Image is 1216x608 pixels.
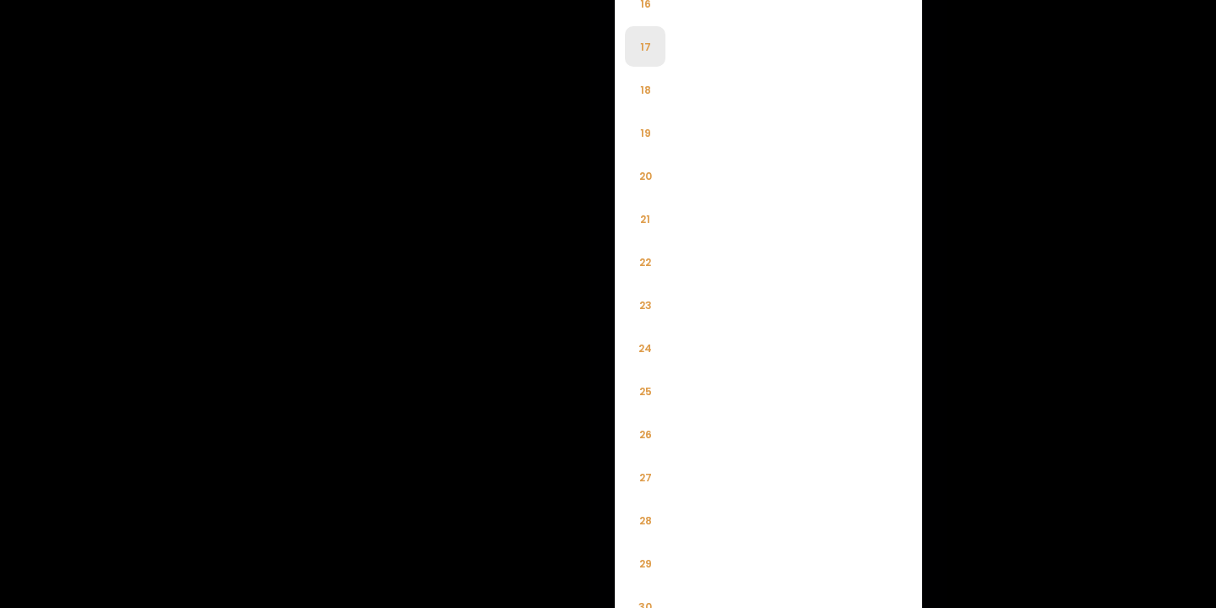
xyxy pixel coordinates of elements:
[625,285,665,325] li: 23
[625,328,665,368] li: 24
[625,69,665,110] li: 18
[625,198,665,239] li: 21
[625,414,665,454] li: 26
[625,155,665,196] li: 20
[625,500,665,540] li: 28
[625,543,665,584] li: 29
[625,457,665,497] li: 27
[625,112,665,153] li: 19
[625,242,665,282] li: 22
[625,26,665,67] li: 17
[625,371,665,411] li: 25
